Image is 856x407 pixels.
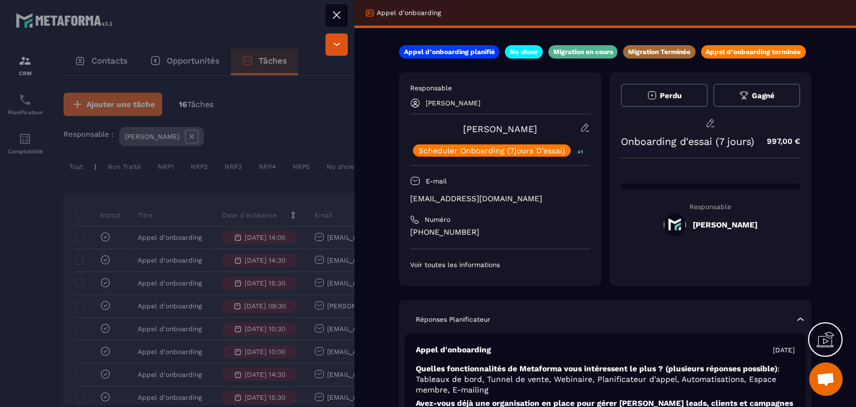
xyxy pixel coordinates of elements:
[573,146,587,158] p: +1
[621,84,708,107] button: Perdu
[628,47,690,56] p: Migration Terminée
[621,203,801,211] p: Responsable
[553,47,613,56] p: Migration en cours
[419,147,565,154] p: Scheduler Onboarding (7jours D'essai)
[425,215,450,224] p: Numéro
[416,315,490,324] p: Réponses Planificateur
[410,260,590,269] p: Voir toutes les informations
[752,91,775,100] span: Gagné
[410,193,590,204] p: [EMAIL_ADDRESS][DOMAIN_NAME]
[660,91,682,100] span: Perdu
[756,130,800,152] p: 997,00 €
[510,47,538,56] p: No show
[416,345,491,355] p: Appel d'onboarding
[410,84,590,93] p: Responsable
[426,177,447,186] p: E-mail
[773,346,795,355] p: [DATE]
[410,227,590,238] p: [PHONE_NUMBER]
[706,47,801,56] p: Appel d’onboarding terminée
[693,220,757,229] h5: [PERSON_NAME]
[621,135,754,147] p: Onboarding d'essai (7 jours)
[426,99,480,107] p: [PERSON_NAME]
[463,124,537,134] a: [PERSON_NAME]
[809,362,843,396] div: Ouvrir le chat
[416,364,780,394] span: : Tableaux de bord, Tunnel de vente, Webinaire, Planificateur d'appel, Automatisations, Espace me...
[416,364,795,395] p: Quelles fonctionnalités de Metaforma vous intéressent le plus ? (plusieurs réponses possible)
[713,84,800,107] button: Gagné
[377,8,441,17] p: Appel d'onboarding
[404,47,495,56] p: Appel d’onboarding planifié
